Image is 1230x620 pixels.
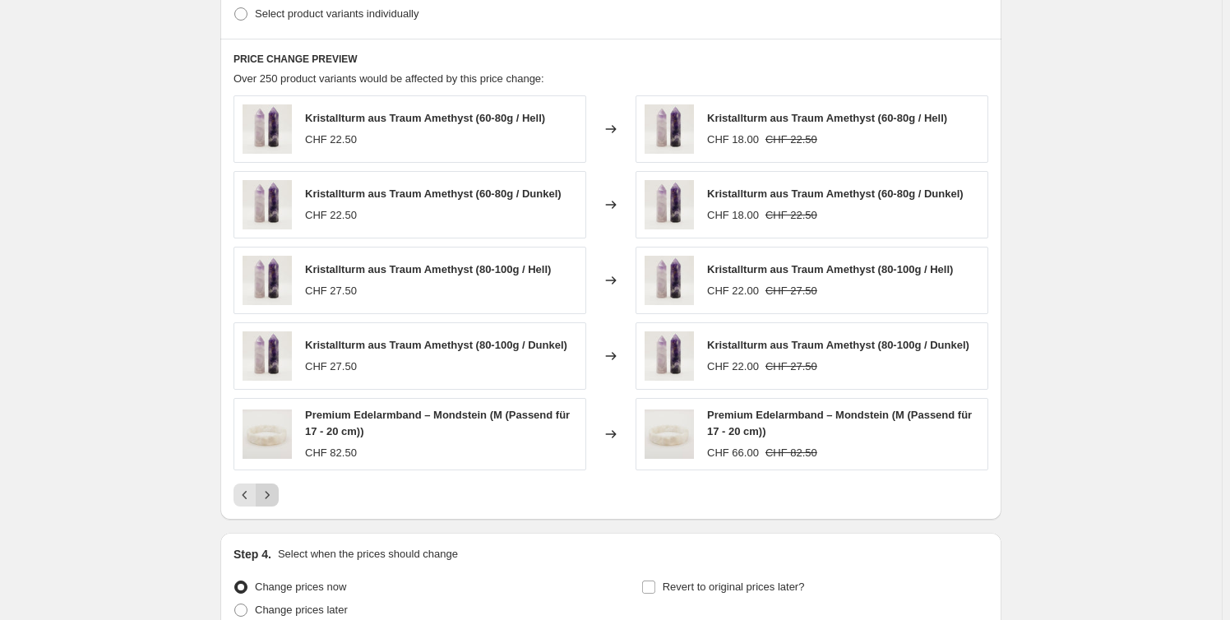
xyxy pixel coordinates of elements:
button: Next [256,484,279,507]
span: Kristallturm aus Traum Amethyst (60-80g / Hell) [305,112,545,124]
span: CHF 22.50 [765,133,817,146]
span: Kristallturm aus Traum Amethyst (60-80g / Hell) [707,112,947,124]
img: 20250131_162221_80x.jpg [243,409,292,459]
h2: Step 4. [234,546,271,562]
span: Over 250 product variants would be affected by this price change: [234,72,544,85]
span: CHF 22.50 [305,209,357,221]
img: 20250122_164922_80x.jpg [645,256,694,305]
span: CHF 27.50 [765,285,817,297]
span: CHF 66.00 [707,446,759,459]
span: Premium Edelarmband – Mondstein (M (Passend für 17 - 20 cm)) [707,409,972,437]
span: CHF 18.00 [707,209,759,221]
span: CHF 22.50 [765,209,817,221]
span: Kristallturm aus Traum Amethyst (60-80g / Dunkel) [707,187,964,200]
span: CHF 22.50 [305,133,357,146]
img: 20250122_164922_80x.jpg [243,180,292,229]
img: 20250122_164922_80x.jpg [645,180,694,229]
span: Kristallturm aus Traum Amethyst (80-100g / Hell) [305,263,551,275]
img: 20250122_164922_80x.jpg [243,256,292,305]
span: Select product variants individually [255,7,418,20]
span: CHF 82.50 [305,446,357,459]
button: Previous [234,484,257,507]
img: 20250122_164922_80x.jpg [645,331,694,381]
span: CHF 18.00 [707,133,759,146]
img: 20250122_164922_80x.jpg [243,104,292,154]
span: CHF 82.50 [765,446,817,459]
span: Kristallturm aus Traum Amethyst (80-100g / Dunkel) [305,339,567,351]
span: Change prices later [255,604,348,616]
span: Premium Edelarmband – Mondstein (M (Passend für 17 - 20 cm)) [305,409,570,437]
img: 20250131_162221_80x.jpg [645,409,694,459]
img: 20250122_164922_80x.jpg [645,104,694,154]
nav: Pagination [234,484,279,507]
span: CHF 22.00 [707,285,759,297]
span: CHF 27.50 [765,360,817,372]
span: CHF 27.50 [305,285,357,297]
span: Revert to original prices later? [663,581,805,593]
span: Kristallturm aus Traum Amethyst (80-100g / Hell) [707,263,953,275]
span: Kristallturm aus Traum Amethyst (60-80g / Dunkel) [305,187,562,200]
span: CHF 27.50 [305,360,357,372]
span: Kristallturm aus Traum Amethyst (80-100g / Dunkel) [707,339,969,351]
span: CHF 22.00 [707,360,759,372]
h6: PRICE CHANGE PREVIEW [234,53,988,66]
span: Change prices now [255,581,346,593]
p: Select when the prices should change [278,546,458,562]
img: 20250122_164922_80x.jpg [243,331,292,381]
